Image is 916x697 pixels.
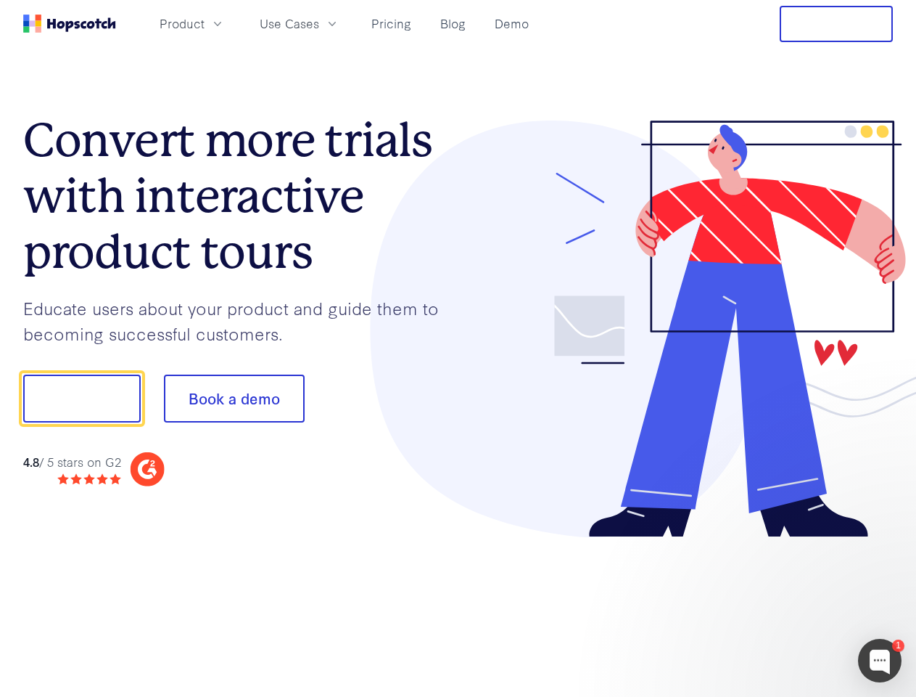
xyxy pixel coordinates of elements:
strong: 4.8 [23,453,39,470]
button: Use Cases [251,12,348,36]
div: / 5 stars on G2 [23,453,121,471]
button: Book a demo [164,375,305,423]
span: Product [160,15,205,33]
button: Free Trial [780,6,893,42]
a: Pricing [366,12,417,36]
span: Use Cases [260,15,319,33]
button: Show me! [23,375,141,423]
a: Demo [489,12,535,36]
div: 1 [892,640,904,652]
a: Blog [434,12,471,36]
a: Home [23,15,116,33]
button: Product [151,12,234,36]
h1: Convert more trials with interactive product tours [23,113,458,280]
p: Educate users about your product and guide them to becoming successful customers. [23,295,458,346]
